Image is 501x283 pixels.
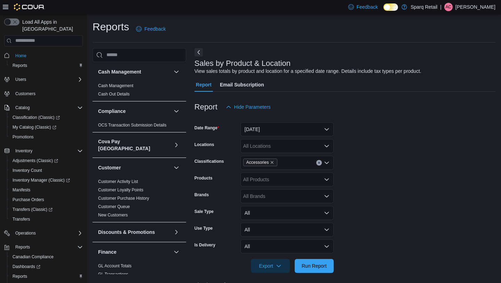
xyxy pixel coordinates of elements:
[98,229,171,236] button: Discounts & Promotions
[13,124,56,130] span: My Catalog (Classic)
[7,262,86,271] a: Dashboards
[98,229,155,236] h3: Discounts & Promotions
[13,264,40,269] span: Dashboards
[172,107,181,115] button: Compliance
[13,147,83,155] span: Inventory
[13,187,30,193] span: Manifests
[98,272,128,277] a: GL Transactions
[98,123,167,128] a: OCS Transaction Submission Details
[98,196,149,201] span: Customer Purchase History
[7,185,86,195] button: Manifests
[10,215,33,223] a: Transfers
[98,164,171,171] button: Customer
[1,146,86,156] button: Inventory
[1,103,86,113] button: Catalog
[13,134,34,140] span: Promotions
[455,3,495,11] p: [PERSON_NAME]
[255,259,286,273] span: Export
[324,177,329,182] button: Open list of options
[10,156,83,165] span: Adjustments (Classic)
[13,104,83,112] span: Catalog
[19,18,83,32] span: Load All Apps in [GEOGRAPHIC_DATA]
[10,272,83,281] span: Reports
[15,91,35,97] span: Customers
[15,230,36,236] span: Operations
[194,125,219,131] label: Date Range
[7,113,86,122] a: Classification (Classic)
[172,141,181,149] button: Cova Pay [GEOGRAPHIC_DATA]
[98,122,167,128] span: OCS Transaction Submission Details
[194,68,421,75] div: View sales totals by product and location for a specified date range. Details include tax types p...
[98,263,132,269] span: GL Account Totals
[7,214,86,224] button: Transfers
[13,197,44,202] span: Purchase Orders
[324,160,329,166] button: Open list of options
[1,242,86,252] button: Reports
[13,177,70,183] span: Inventory Manager (Classic)
[10,123,59,131] a: My Catalog (Classic)
[13,243,83,251] span: Reports
[13,51,83,60] span: Home
[93,262,186,281] div: Finance
[13,168,42,173] span: Inventory Count
[98,204,130,209] a: Customer Queue
[7,175,86,185] a: Inventory Manager (Classic)
[98,213,128,217] a: New Customers
[13,243,33,251] button: Reports
[444,3,453,11] div: Aimee Calder
[13,216,30,222] span: Transfers
[10,133,37,141] a: Promotions
[93,177,186,222] div: Customer
[10,205,83,214] span: Transfers (Classic)
[7,132,86,142] button: Promotions
[98,271,128,277] span: GL Transactions
[13,89,83,98] span: Customers
[10,156,61,165] a: Adjustments (Classic)
[295,259,334,273] button: Run Report
[172,248,181,256] button: Finance
[7,252,86,262] button: Canadian Compliance
[98,188,143,192] a: Customer Loyalty Points
[13,75,29,84] button: Users
[10,113,63,122] a: Classification (Classic)
[7,195,86,205] button: Purchase Orders
[98,138,171,152] h3: Cova Pay [GEOGRAPHIC_DATA]
[383,3,398,11] input: Dark Mode
[270,160,274,165] button: Remove Accessories from selection in this group
[10,176,83,184] span: Inventory Manager (Classic)
[446,3,452,11] span: AC
[98,91,130,97] span: Cash Out Details
[324,143,329,149] button: Open list of options
[15,244,30,250] span: Reports
[13,158,58,163] span: Adjustments (Classic)
[302,262,327,269] span: Run Report
[15,77,26,82] span: Users
[10,253,56,261] a: Canadian Compliance
[10,176,73,184] a: Inventory Manager (Classic)
[98,179,138,184] a: Customer Activity List
[10,262,83,271] span: Dashboards
[1,51,86,61] button: Home
[13,274,27,279] span: Reports
[10,272,30,281] a: Reports
[10,205,55,214] a: Transfers (Classic)
[10,186,33,194] a: Manifests
[194,175,213,181] label: Products
[7,166,86,175] button: Inventory Count
[240,239,334,253] button: All
[172,68,181,76] button: Cash Management
[316,160,322,166] button: Clear input
[411,3,437,11] p: Sparq Retail
[13,207,53,212] span: Transfers (Classic)
[10,166,83,175] span: Inventory Count
[10,215,83,223] span: Transfers
[7,156,86,166] a: Adjustments (Classic)
[251,259,290,273] button: Export
[10,186,83,194] span: Manifests
[93,20,129,34] h1: Reports
[13,229,39,237] button: Operations
[10,166,45,175] a: Inventory Count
